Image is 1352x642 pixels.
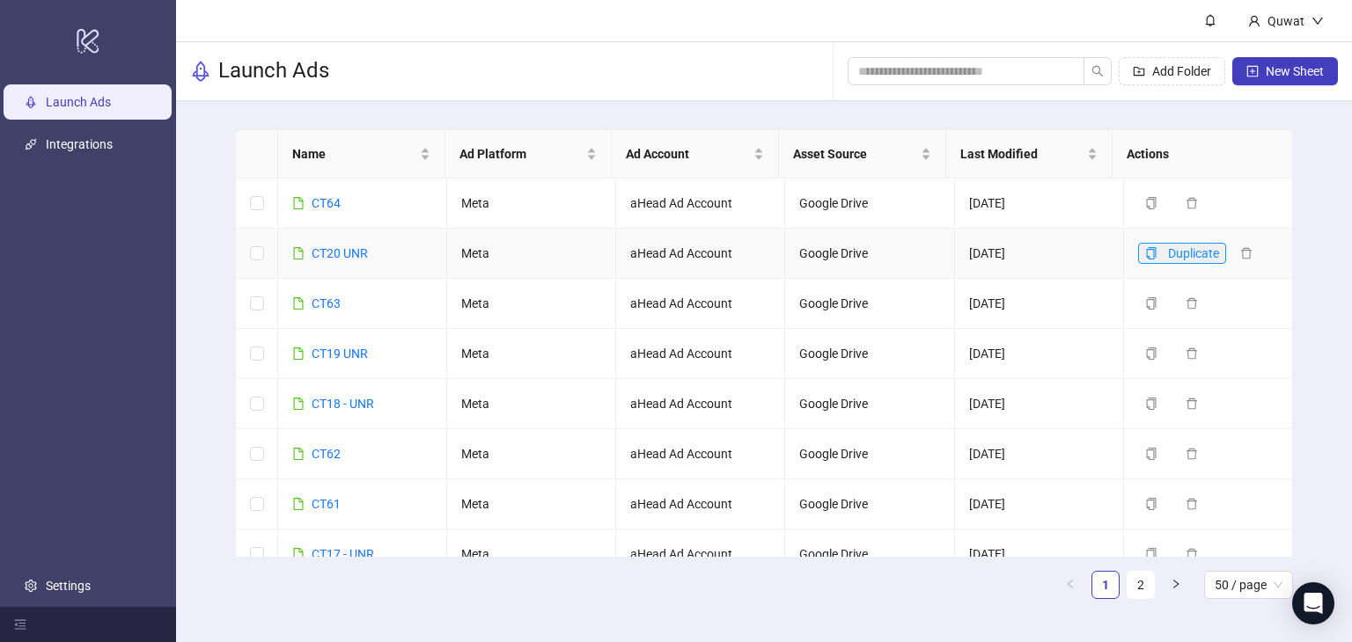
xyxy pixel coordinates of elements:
td: Google Drive [785,529,954,580]
span: Name [292,144,416,164]
td: Google Drive [785,179,954,229]
button: New Sheet [1232,57,1338,85]
span: file [292,297,305,310]
span: copy [1145,498,1157,510]
td: Meta [447,179,616,229]
td: Meta [447,429,616,479]
a: CT17 - UNR [312,547,374,561]
td: Google Drive [785,279,954,329]
span: bell [1204,14,1216,26]
td: Meta [447,279,616,329]
span: delete [1240,247,1253,259]
div: Page Size [1204,571,1293,599]
span: plus-square [1246,65,1259,77]
span: New Sheet [1266,64,1324,78]
li: 1 [1091,571,1120,599]
button: right [1162,571,1190,599]
span: copy [1145,247,1157,259]
span: delete [1186,197,1198,209]
span: file [292,448,305,460]
span: left [1065,579,1076,589]
span: delete [1186,398,1198,410]
span: copy [1145,197,1157,209]
td: Google Drive [785,479,954,529]
td: Google Drive [785,379,954,429]
span: user [1248,15,1260,27]
a: CT63 [312,296,341,310]
td: aHead Ad Account [616,229,785,279]
div: Quwat [1260,11,1312,31]
th: Asset Source [779,130,946,179]
th: Last Modified [946,130,1113,179]
td: aHead Ad Account [616,429,785,479]
a: CT19 UNR [312,347,368,361]
span: delete [1186,297,1198,310]
a: CT18 - UNR [312,397,374,411]
td: aHead Ad Account [616,529,785,580]
a: Launch Ads [46,95,111,109]
span: copy [1145,398,1157,410]
td: Meta [447,529,616,580]
span: file [292,498,305,510]
span: rocket [190,61,211,82]
h3: Launch Ads [218,57,329,85]
span: Asset Source [793,144,917,164]
span: Duplicate [1168,246,1219,260]
a: Settings [46,579,91,593]
td: Google Drive [785,429,954,479]
span: menu-fold [14,618,26,631]
span: file [292,548,305,560]
li: Previous Page [1056,571,1084,599]
span: delete [1186,347,1198,360]
th: Actions [1113,130,1280,179]
td: Meta [447,479,616,529]
span: file [292,247,305,259]
span: delete [1186,548,1198,560]
td: aHead Ad Account [616,479,785,529]
span: right [1171,579,1181,589]
button: left [1056,571,1084,599]
span: copy [1145,448,1157,460]
a: Integrations [46,137,113,151]
td: [DATE] [955,379,1124,429]
a: 2 [1128,572,1154,598]
div: Open Intercom Messenger [1292,582,1334,624]
td: aHead Ad Account [616,379,785,429]
span: file [292,197,305,209]
span: Last Modified [960,144,1084,164]
td: aHead Ad Account [616,329,785,379]
span: copy [1145,548,1157,560]
span: folder-add [1133,65,1145,77]
a: CT20 UNR [312,246,368,260]
span: Ad Platform [459,144,584,164]
td: Meta [447,229,616,279]
td: [DATE] [955,279,1124,329]
a: 1 [1092,572,1119,598]
td: Google Drive [785,229,954,279]
th: Ad Account [612,130,779,179]
span: copy [1145,347,1157,360]
td: Meta [447,379,616,429]
span: down [1312,15,1324,27]
td: aHead Ad Account [616,179,785,229]
td: [DATE] [955,229,1124,279]
span: Ad Account [626,144,750,164]
span: file [292,398,305,410]
span: search [1091,65,1104,77]
a: CT62 [312,447,341,461]
span: file [292,347,305,360]
td: [DATE] [955,429,1124,479]
button: Duplicate [1138,243,1226,264]
td: [DATE] [955,329,1124,379]
span: copy [1145,297,1157,310]
a: CT61 [312,497,341,511]
span: 50 / page [1215,572,1282,598]
th: Ad Platform [445,130,613,179]
td: aHead Ad Account [616,279,785,329]
td: [DATE] [955,479,1124,529]
li: 2 [1127,571,1155,599]
button: Add Folder [1119,57,1225,85]
span: Add Folder [1152,64,1211,78]
td: Meta [447,329,616,379]
th: Name [278,130,445,179]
